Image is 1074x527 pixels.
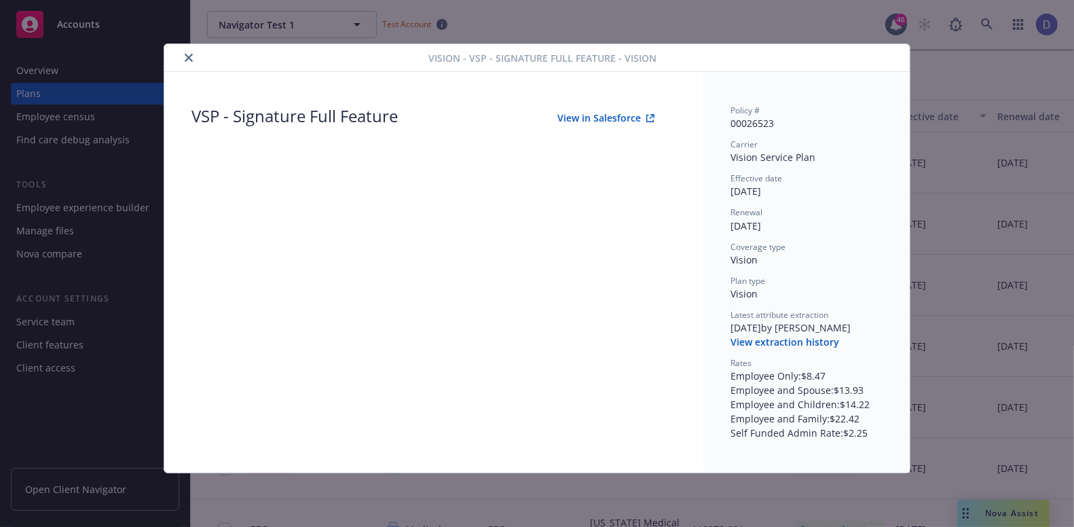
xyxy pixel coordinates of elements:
div: [DATE] [730,184,883,198]
div: Employee and Spouse : $13.93 [730,383,883,397]
div: Employee Only : $8.47 [730,369,883,383]
div: VSP - Signature Full Feature [191,105,398,132]
div: 00026523 [730,116,883,130]
div: [DATE] [730,219,883,233]
span: Effective date [730,172,782,184]
span: Latest attribute extraction [730,309,828,321]
div: Vision Service Plan [730,150,883,164]
button: close [181,50,197,66]
span: Coverage type [730,241,785,253]
div: Self Funded Admin Rate : $2.25 [730,426,883,440]
button: View in Salesforce [536,105,676,132]
span: Plan type [730,275,765,287]
span: Vision - VSP - Signature Full Feature - Vision [428,51,656,65]
div: Employee and Family : $22.42 [730,412,883,426]
div: Employee and Children : $14.22 [730,397,883,412]
button: View extraction history [730,335,839,349]
div: Vision [730,253,883,267]
span: Renewal [730,206,762,218]
div: Vision [730,287,883,301]
div: [DATE] by [PERSON_NAME] [730,321,883,335]
span: Policy # [730,105,760,116]
span: Rates [730,357,752,369]
span: Carrier [730,139,758,150]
